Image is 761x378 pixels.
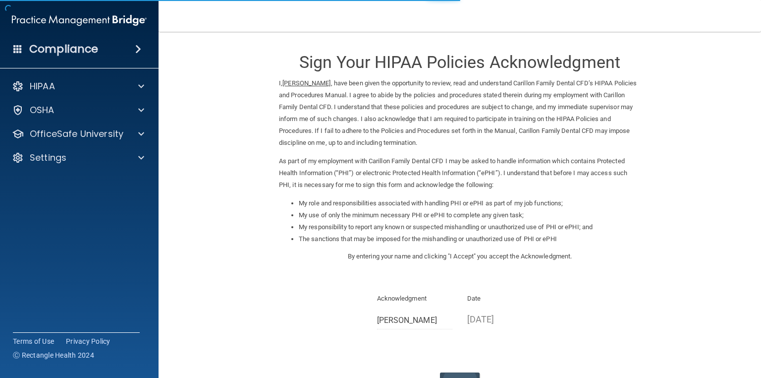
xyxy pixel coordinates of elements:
[279,53,641,71] h3: Sign Your HIPAA Policies Acknowledgment
[299,197,641,209] li: My role and responsibilities associated with handling PHI or ePHI as part of my job functions;
[12,128,144,140] a: OfficeSafe University
[30,152,66,164] p: Settings
[467,293,543,305] p: Date
[279,155,641,191] p: As part of my employment with Carillon Family Dental CFD I may be asked to handle information whi...
[30,80,55,92] p: HIPAA
[12,10,147,30] img: PMB logo
[12,80,144,92] a: HIPAA
[12,152,144,164] a: Settings
[30,128,123,140] p: OfficeSafe University
[377,311,453,329] input: Full Name
[66,336,110,346] a: Privacy Policy
[377,293,453,305] p: Acknowledgment
[12,104,144,116] a: OSHA
[30,104,54,116] p: OSHA
[467,311,543,327] p: [DATE]
[13,350,94,360] span: Ⓒ Rectangle Health 2024
[279,251,641,262] p: By entering your name and clicking "I Accept" you accept the Acknowledgment.
[279,77,641,149] p: I, , have been given the opportunity to review, read and understand Carillon Family Dental CFD’s ...
[299,233,641,245] li: The sanctions that may be imposed for the mishandling or unauthorized use of PHI or ePHI
[13,336,54,346] a: Terms of Use
[299,221,641,233] li: My responsibility to report any known or suspected mishandling or unauthorized use of PHI or ePHI...
[299,209,641,221] li: My use of only the minimum necessary PHI or ePHI to complete any given task;
[29,42,98,56] h4: Compliance
[282,79,330,87] ins: [PERSON_NAME]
